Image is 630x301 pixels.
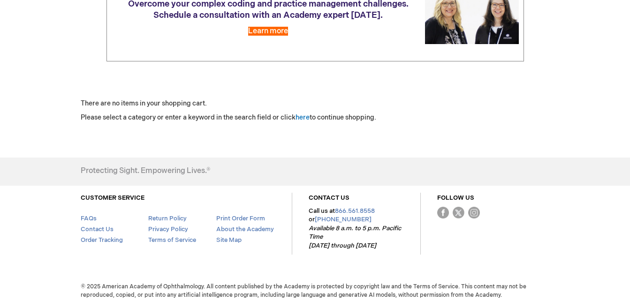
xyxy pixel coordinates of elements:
a: Print Order Form [216,215,265,222]
img: Twitter [453,207,464,218]
a: About the Academy [216,226,274,233]
span: © 2025 American Academy of Ophthalmology. All content published by the Academy is protected by co... [74,283,557,299]
a: CUSTOMER SERVICE [81,194,144,202]
p: Please select a category or enter a keyword in the search field or click to continue shopping. [81,113,550,122]
a: CONTACT US [309,194,349,202]
a: Site Map [216,236,242,244]
a: Order Tracking [81,236,123,244]
a: 866.561.8558 [335,207,375,215]
img: Facebook [437,207,449,218]
a: here [296,113,310,121]
a: Learn more [248,27,288,36]
a: FOLLOW US [437,194,474,202]
p: Call us at or [309,207,404,250]
a: Return Policy [148,215,187,222]
a: Contact Us [81,226,114,233]
a: [PHONE_NUMBER] [315,216,372,223]
a: Terms of Service [148,236,196,244]
p: There are no items in your shopping cart. [81,99,550,108]
a: Privacy Policy [148,226,188,233]
a: FAQs [81,215,97,222]
em: Available 8 a.m. to 5 p.m. Pacific Time [DATE] through [DATE] [309,225,401,249]
img: instagram [468,207,480,218]
h4: Protecting Sight. Empowering Lives.® [81,167,210,175]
